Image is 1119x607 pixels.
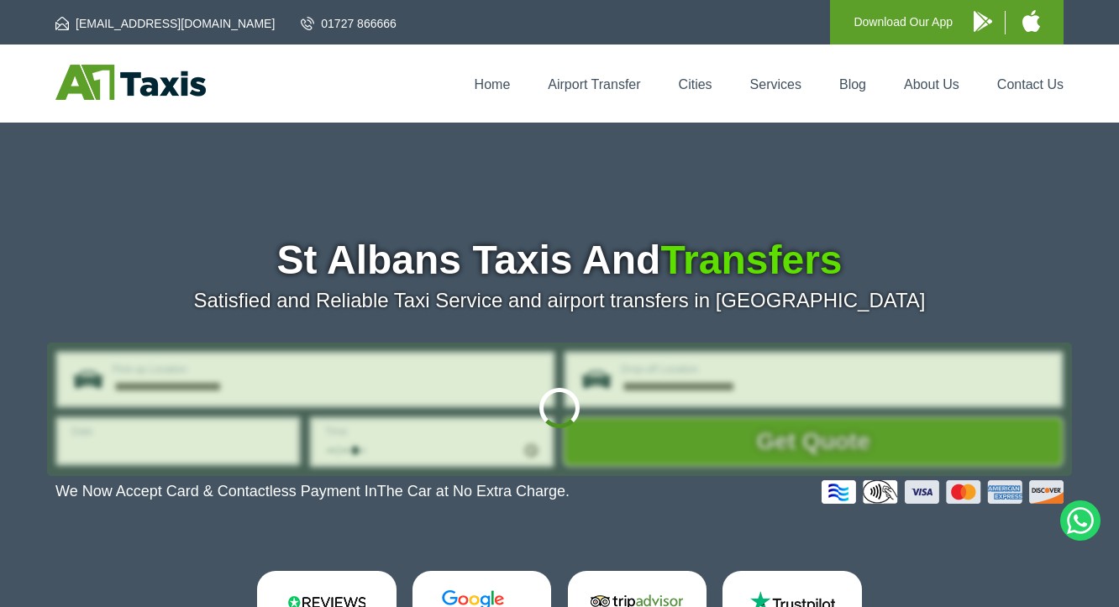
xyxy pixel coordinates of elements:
[660,238,842,282] span: Transfers
[839,77,866,92] a: Blog
[55,240,1064,280] h1: St Albans Taxis And
[55,483,570,500] p: We Now Accept Card & Contactless Payment In
[974,11,992,32] img: A1 Taxis Android App
[301,15,397,32] a: 01727 866666
[55,15,275,32] a: [EMAIL_ADDRESS][DOMAIN_NAME]
[377,483,570,500] span: The Car at No Extra Charge.
[55,289,1064,312] p: Satisfied and Reliable Taxi Service and airport transfers in [GEOGRAPHIC_DATA]
[679,77,712,92] a: Cities
[1022,10,1040,32] img: A1 Taxis iPhone App
[475,77,511,92] a: Home
[854,12,953,33] p: Download Our App
[997,77,1064,92] a: Contact Us
[55,65,206,100] img: A1 Taxis St Albans LTD
[822,480,1064,504] img: Credit And Debit Cards
[750,77,801,92] a: Services
[548,77,640,92] a: Airport Transfer
[904,77,959,92] a: About Us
